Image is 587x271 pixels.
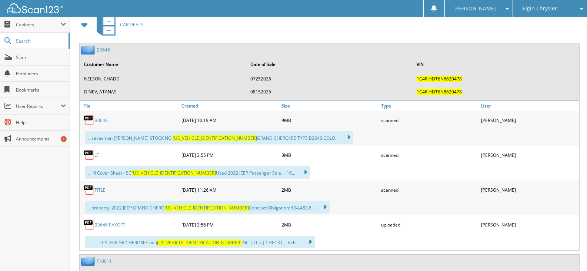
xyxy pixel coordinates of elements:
span: Bookmarks [16,87,66,93]
a: B3646 [94,117,108,123]
a: B3646 [97,47,110,53]
td: D I N E V , A T A N A S [80,86,246,98]
div: 1 [61,136,67,142]
a: F10611 [97,258,112,264]
span: Cabinets [16,22,61,28]
div: [DATE] 10:19 AM [180,113,280,128]
div: [PERSON_NAME] [479,148,579,162]
div: 2MB [280,217,380,232]
div: ... N Cover Sheet - SC Used 2022 JEEP Passenger Sale ... 16... [85,166,310,179]
span: [US_VEHICLE_IDENTIFICATION_NUMBER] [164,205,249,211]
span: [US_VEHICLE_IDENTIFICATION_NUMBER] [157,239,241,246]
div: [DATE] 3:55 PM [180,148,280,162]
th: VIN [413,57,578,72]
a: Type [379,101,479,111]
div: scanned [379,113,479,128]
span: 1 C 4 R J H D T 6 N 8 6 2 0 4 7 8 [417,76,462,82]
div: [DATE] 11:26 AM [180,182,280,197]
td: 0 8 1 5 2 0 2 5 [247,86,412,98]
span: Elgin Chrysler [523,6,557,11]
a: User [479,101,579,111]
span: [US_VEHICLE_IDENTIFICATION_NUMBER] [131,170,216,176]
div: ..... —~CS JEEP GR CHEROKEE oo ) INC | LL a ( CHECK i ... Vehi... [85,236,315,248]
div: [PERSON_NAME] [479,217,579,232]
img: PDF.png [83,149,94,161]
img: folder2.png [81,257,97,266]
div: scanned [379,182,479,197]
div: 2MB [280,182,380,197]
div: [DATE] 3:56 PM [180,217,280,232]
a: File [80,101,180,111]
a: CAR DEALS [92,10,143,39]
div: [PERSON_NAME] [479,182,579,197]
span: Reminders [16,70,66,77]
img: PDF.png [83,219,94,230]
span: 1 C 4 R J H D T 6 N 8 6 2 0 4 7 8 [417,89,462,95]
div: 3MB [280,148,380,162]
a: Size [280,101,380,111]
span: User Reports [16,103,61,109]
img: scan123-logo-white.svg [7,3,63,13]
a: LT [94,152,99,158]
span: C A R D E A L S [120,22,143,28]
span: Search [16,38,65,44]
img: PDF.png [83,115,94,126]
img: PDF.png [83,184,94,195]
div: scanned [379,148,479,162]
span: [US_VEHICLE_IDENTIFICATION_NUMBER] [173,135,257,141]
div: 9MB [280,113,380,128]
span: Scan [16,54,66,60]
a: B3646 PAYOFF [94,222,125,228]
div: ...property: 2022 JEEP GRAND CHERO Contract Obligation: $34,483.8... [85,201,330,214]
span: [PERSON_NAME] [454,6,496,11]
th: Date of Sale [247,57,412,72]
div: [PERSON_NAME] [479,113,579,128]
iframe: Chat Widget [550,235,587,271]
a: Created [180,101,280,111]
div: ...savesman [PERSON_NAME] STOCK NO. GRAND CHEROKEE TYPE B3646 COLO... [85,131,353,144]
span: Help [16,119,66,126]
td: N E L S O N , C H A D D [80,73,246,85]
a: TITLE [94,187,106,193]
td: 0 7 2 5 2 0 2 5 [247,73,412,85]
span: Announcements [16,136,66,142]
div: uploaded [379,217,479,232]
img: folder2.png [81,45,97,54]
th: Customer Name [80,57,246,72]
